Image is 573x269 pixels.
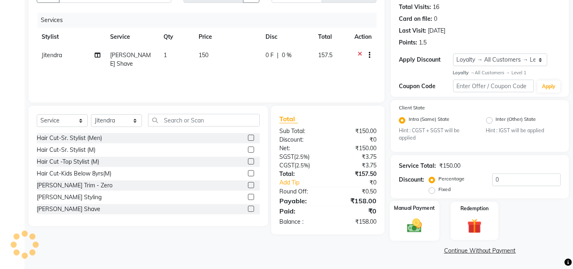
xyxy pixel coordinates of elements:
div: ₹0 [328,206,383,216]
a: Continue Without Payment [392,247,567,255]
div: Paid: [273,206,328,216]
div: ( ) [273,161,328,170]
div: Hair Cut -Top Stylist (M) [37,158,99,166]
div: ₹158.00 [328,196,383,206]
div: ₹3.75 [328,153,383,161]
div: Payable: [273,196,328,206]
div: [PERSON_NAME] Shave [37,205,100,213]
div: Hair Cut-Kids Below 8yrs(M) [37,169,111,178]
div: [PERSON_NAME] Styling [37,193,102,202]
div: Total Visits: [399,3,431,11]
div: Total: [273,170,328,178]
div: [PERSON_NAME] Trim - Zero [37,181,113,190]
label: Manual Payment [394,204,435,212]
a: Add Tip [273,178,337,187]
label: Redemption [460,205,489,212]
div: Last Visit: [399,27,426,35]
div: ( ) [273,153,328,161]
div: Discount: [273,136,328,144]
div: Card on file: [399,15,432,23]
div: Balance : [273,218,328,226]
th: Qty [159,28,194,46]
th: Stylist [37,28,105,46]
th: Service [105,28,159,46]
div: ₹0.50 [328,187,383,196]
div: ₹0 [328,136,383,144]
small: Hint : CGST + SGST will be applied [399,127,473,142]
button: Apply [537,80,560,93]
div: Points: [399,38,417,47]
span: 150 [199,51,209,59]
div: 1.5 [419,38,427,47]
div: Hair Cut-Sr. Stylist (M) [37,146,95,154]
label: Intra (Same) State [409,116,449,125]
img: _gift.svg [463,217,486,235]
span: Jitendra [42,51,62,59]
span: [PERSON_NAME] Shave [110,51,151,67]
div: Coupon Code [399,82,453,91]
div: Services [38,13,383,28]
span: SGST [279,153,294,160]
div: ₹150.00 [328,127,383,136]
div: ₹150.00 [439,162,460,170]
label: Client State [399,104,425,111]
div: [DATE] [428,27,445,35]
strong: Loyalty → [453,70,475,76]
span: 2.5% [296,153,308,160]
div: ₹150.00 [328,144,383,153]
input: Search or Scan [148,114,260,127]
div: 16 [433,3,439,11]
div: Sub Total: [273,127,328,136]
div: ₹158.00 [328,218,383,226]
th: Disc [261,28,313,46]
div: ₹3.75 [328,161,383,170]
span: 0 % [282,51,292,60]
div: All Customers → Level 1 [453,69,561,76]
label: Percentage [438,175,465,182]
div: Net: [273,144,328,153]
div: Round Off: [273,187,328,196]
div: Discount: [399,176,424,184]
label: Fixed [438,186,451,193]
span: Total [279,115,298,123]
span: CGST [279,162,294,169]
th: Price [194,28,261,46]
div: Service Total: [399,162,436,170]
span: 1 [164,51,167,59]
img: _cash.svg [403,217,427,234]
span: 157.5 [318,51,332,59]
small: Hint : IGST will be applied [486,127,561,134]
div: Apply Discount [399,56,453,64]
input: Enter Offer / Coupon Code [453,80,534,92]
div: Hair Cut-Sr. Stylist (Men) [37,134,102,142]
div: ₹157.50 [328,170,383,178]
label: Inter (Other) State [496,116,536,125]
div: 0 [434,15,437,23]
th: Total [313,28,350,46]
span: | [277,51,279,60]
th: Action [350,28,376,46]
div: ₹0 [337,178,383,187]
span: 0 F [265,51,274,60]
span: 2.5% [296,162,308,169]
